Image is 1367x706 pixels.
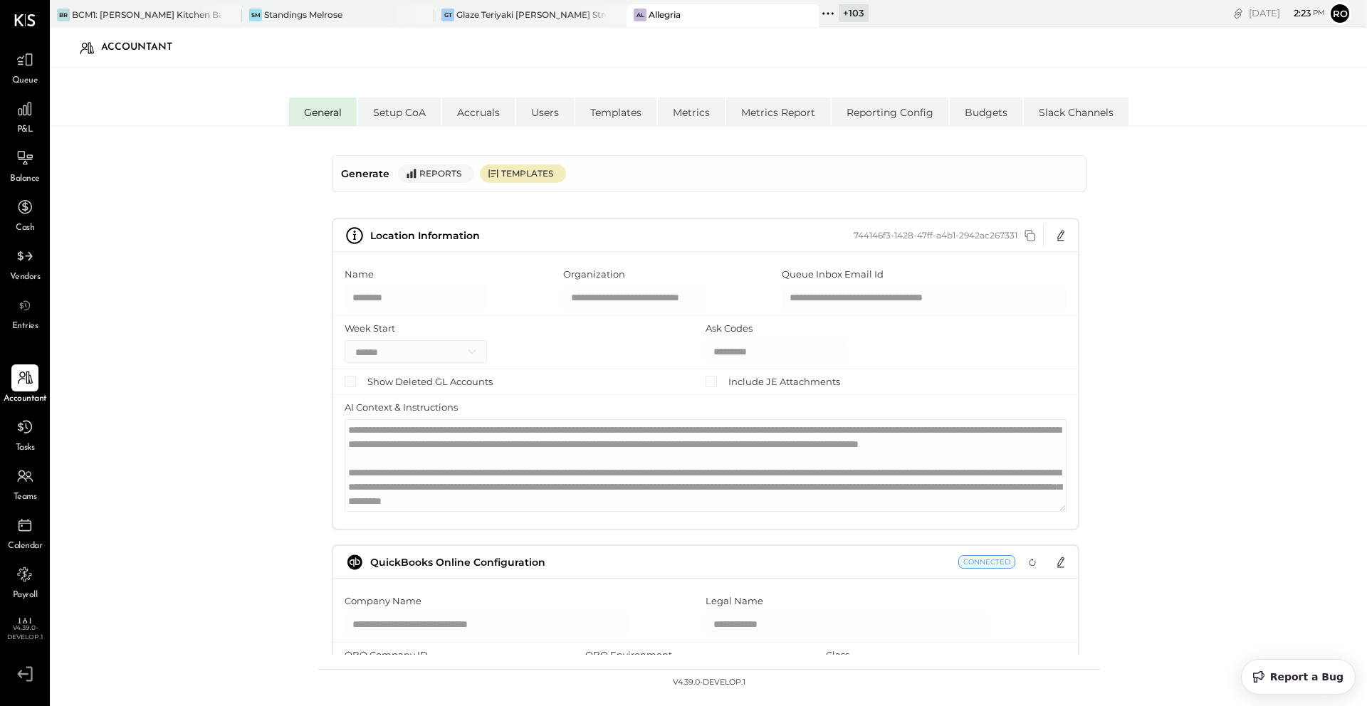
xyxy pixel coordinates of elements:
[1,243,49,284] a: Vendors
[370,556,545,569] span: QuickBooks Online Configuration
[501,167,559,179] div: Templates
[345,268,374,281] label: Name
[728,375,840,389] label: Include JE Attachments
[249,9,262,21] div: SM
[57,9,70,21] div: BR
[12,75,38,88] span: Queue
[341,162,389,186] h4: Generate
[441,9,454,21] div: GT
[101,36,187,59] div: Accountant
[649,9,681,21] div: Allegria
[358,98,441,126] li: Setup CoA
[72,9,221,21] div: BCM1: [PERSON_NAME] Kitchen Bar Market
[1,561,49,602] a: Payroll
[14,491,37,504] span: Teams
[782,268,884,281] label: Queue Inbox Email Id
[345,594,421,608] label: Company Name
[726,98,830,126] li: Metrics Report
[13,589,38,602] span: Payroll
[706,594,763,608] label: Legal Name
[370,229,480,242] span: Location Information
[1,144,49,186] a: Balance
[1,512,49,553] a: Calendar
[1,194,49,235] a: Cash
[1,364,49,406] a: Accountant
[10,173,40,186] span: Balance
[958,555,1015,569] span: Current Status: Connected
[1,292,49,333] a: Entries
[345,322,395,335] label: Week Start
[839,4,869,22] div: + 103
[1,463,49,504] a: Teams
[563,268,625,281] label: Organization
[575,98,656,126] li: Templates
[950,98,1022,126] li: Budgets
[17,124,33,137] span: P&L
[16,222,34,235] span: Cash
[854,230,1017,241] div: 744146f3-1428-47ff-a4b1-2942ac267331
[826,648,849,662] label: Class
[1,95,49,137] a: P&L
[345,401,458,414] label: AI Context & Instructions
[442,98,515,126] li: Accruals
[4,393,47,406] span: Accountant
[658,98,725,126] li: Metrics
[419,167,467,179] div: Reports
[1,46,49,88] a: Queue
[264,9,342,21] div: Standings Melrose
[10,271,41,284] span: Vendors
[1024,98,1128,126] li: Slack Channels
[585,648,672,662] label: QBO Environment
[345,648,428,662] label: QBO Company ID
[398,164,474,183] button: Reports
[289,98,357,126] li: General
[12,320,38,333] span: Entries
[1249,6,1325,20] div: [DATE]
[516,98,574,126] li: Users
[1329,2,1351,25] button: Ro
[673,677,745,688] div: v 4.39.0-develop.1
[1,413,49,455] a: Tasks
[706,322,753,335] label: Ask Codes
[367,375,493,389] label: Show Deleted GL Accounts
[16,442,35,455] span: Tasks
[456,9,605,21] div: Glaze Teriyaki [PERSON_NAME] Street - [PERSON_NAME] River [PERSON_NAME] LLC
[1231,6,1245,21] div: copy link
[480,164,566,183] button: Templates
[634,9,646,21] div: Al
[832,98,948,126] li: Reporting Config
[8,540,42,553] span: Calendar
[1022,227,1039,244] button: Copy id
